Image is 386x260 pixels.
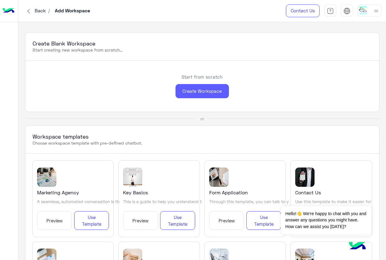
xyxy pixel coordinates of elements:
p: A seamless, automated conversation is th [37,199,119,205]
span: / [48,8,50,13]
img: template image [295,168,315,187]
button: Preview [209,211,244,230]
img: userImage [359,6,367,14]
h5: Marketing Agency [37,189,79,196]
span: Back [32,8,48,13]
div: or [200,116,204,122]
img: profile [372,7,380,15]
h5: Form Application [209,189,248,196]
h5: Key Basics [123,189,148,196]
span: Hello!👋 We're happy to chat with you and answer any questions you might have. How can we assist y... [281,206,372,234]
p: Through this template, you can talk to y [209,199,289,205]
img: hulul-logo.png [347,236,368,257]
p: Start creating new workspace from scratch... [33,47,372,53]
h3: Workspace templates [33,133,372,140]
p: This is a guide to help you understand t [123,199,202,205]
img: Logo [2,5,14,17]
img: template image [209,168,229,187]
img: template image [123,168,142,187]
h5: Contact Us [295,189,321,196]
a: tab [324,5,336,17]
button: Use Template [74,211,109,230]
img: template image [37,168,56,187]
p: Choose workspace template with pre-defined chatbot. [33,140,372,146]
a: Contact Us [286,5,320,17]
div: Create Workspace [176,84,229,98]
button: Use Template [160,211,195,230]
p: Add Workspace [55,7,90,15]
img: tab [327,8,334,14]
h3: Create Blank Workspace [33,40,372,47]
img: chervon [25,8,32,15]
button: Preview [37,211,72,230]
h6: Start from scratch [182,74,223,80]
button: Use Template [246,211,281,230]
button: Preview [123,211,158,230]
img: tab [343,8,350,14]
